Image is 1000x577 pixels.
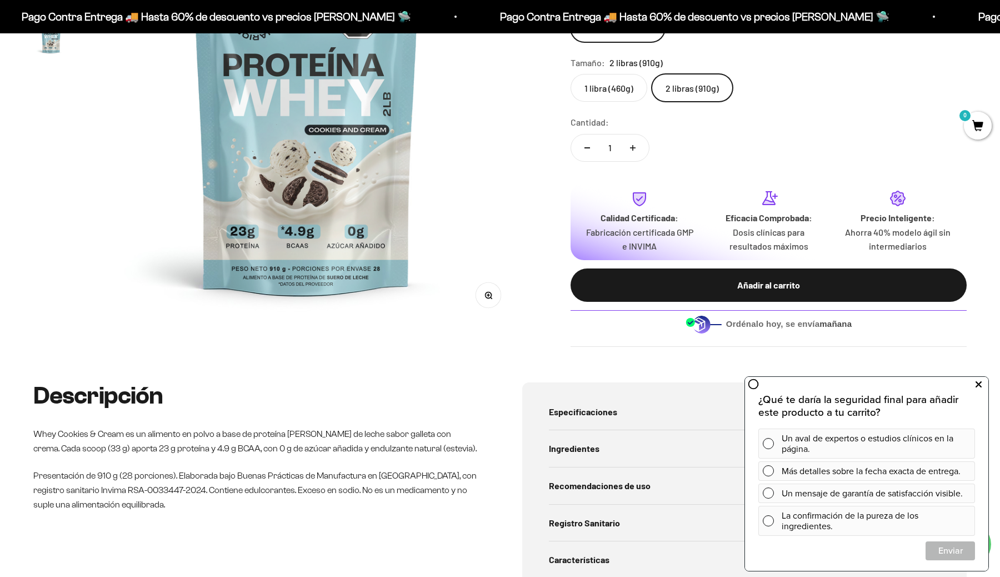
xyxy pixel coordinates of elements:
[745,376,988,571] iframe: zigpoll-iframe
[842,225,953,253] p: Ahorra 40% modelo ágil sin intermediarios
[686,315,722,334] img: Despacho sin intermediarios
[549,441,599,456] span: Ingredientes
[549,505,940,541] summary: Registro Sanitario
[549,394,940,430] summary: Especificaciones
[498,8,888,26] p: Pago Contra Entrega 🚚 Hasta 60% de descuento vs precios [PERSON_NAME] 🛸
[713,225,824,253] p: Dosis clínicas para resultados máximos
[33,469,478,511] p: Presentación de 910 g (28 porciones). Elaborada bajo Buenas Prácticas de Manufactura en [GEOGRAPH...
[609,56,663,70] span: 2 libras (910g)
[549,516,620,530] span: Registro Sanitario
[33,20,69,59] button: Ir al artículo 4
[584,225,695,253] p: Fabricación certificada GMP e INVIMA
[33,20,69,56] img: Proteína Whey - Cookies & Cream
[617,135,649,161] button: Aumentar cantidad
[593,278,944,292] div: Añadir al carrito
[571,56,605,70] legend: Tamaño:
[33,427,478,455] p: Whey Cookies & Cream es un alimento en polvo a base de proteína [PERSON_NAME] de leche sabor gall...
[20,8,409,26] p: Pago Contra Entrega 🚚 Hasta 60% de descuento vs precios [PERSON_NAME] 🛸
[549,553,609,567] span: Características
[819,319,852,329] b: mañana
[549,479,651,493] span: Recomendaciones de uso
[726,318,852,330] span: Ordénalo hoy, se envía
[958,109,972,122] mark: 0
[571,115,609,130] label: Cantidad:
[726,212,812,223] strong: Eficacia Comprobada:
[571,135,603,161] button: Reducir cantidad
[571,268,967,302] button: Añadir al carrito
[601,212,678,223] strong: Calidad Certificada:
[549,467,940,504] summary: Recomendaciones de uso
[861,212,935,223] strong: Precio Inteligente:
[549,405,617,419] span: Especificaciones
[33,382,478,409] h2: Descripción
[549,430,940,467] summary: Ingredientes
[964,121,992,133] a: 0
